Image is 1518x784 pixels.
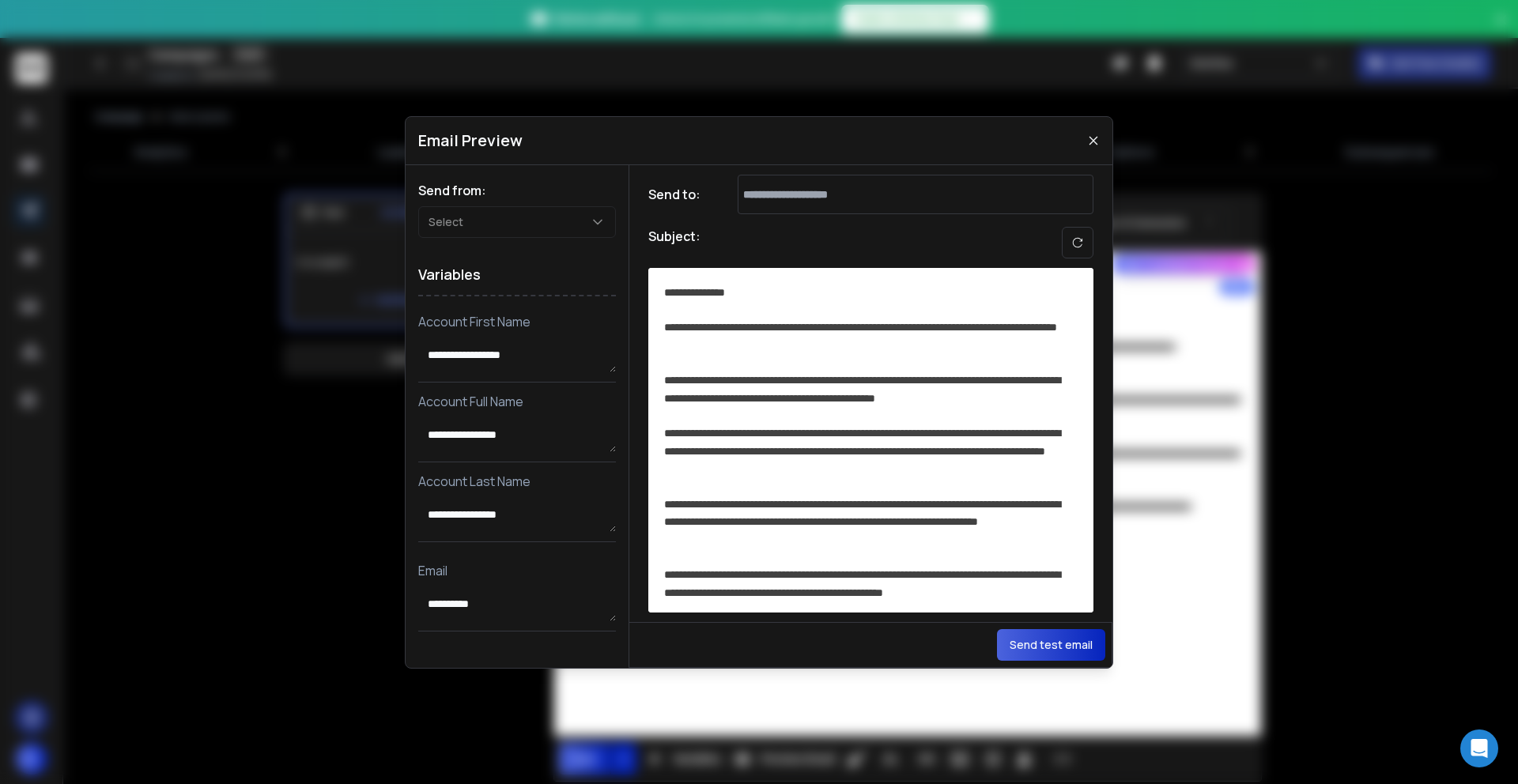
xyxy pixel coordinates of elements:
[418,254,616,296] h1: Variables
[418,130,523,152] h1: Email Preview
[418,472,616,491] p: Account Last Name
[997,629,1105,661] button: Send test email
[418,181,616,200] h1: Send from:
[418,392,616,411] p: Account Full Name
[418,312,616,331] p: Account First Name
[418,561,616,580] p: Email
[1460,729,1498,767] div: Open Intercom Messenger
[648,185,712,204] h1: Send to:
[648,227,700,258] h1: Subject:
